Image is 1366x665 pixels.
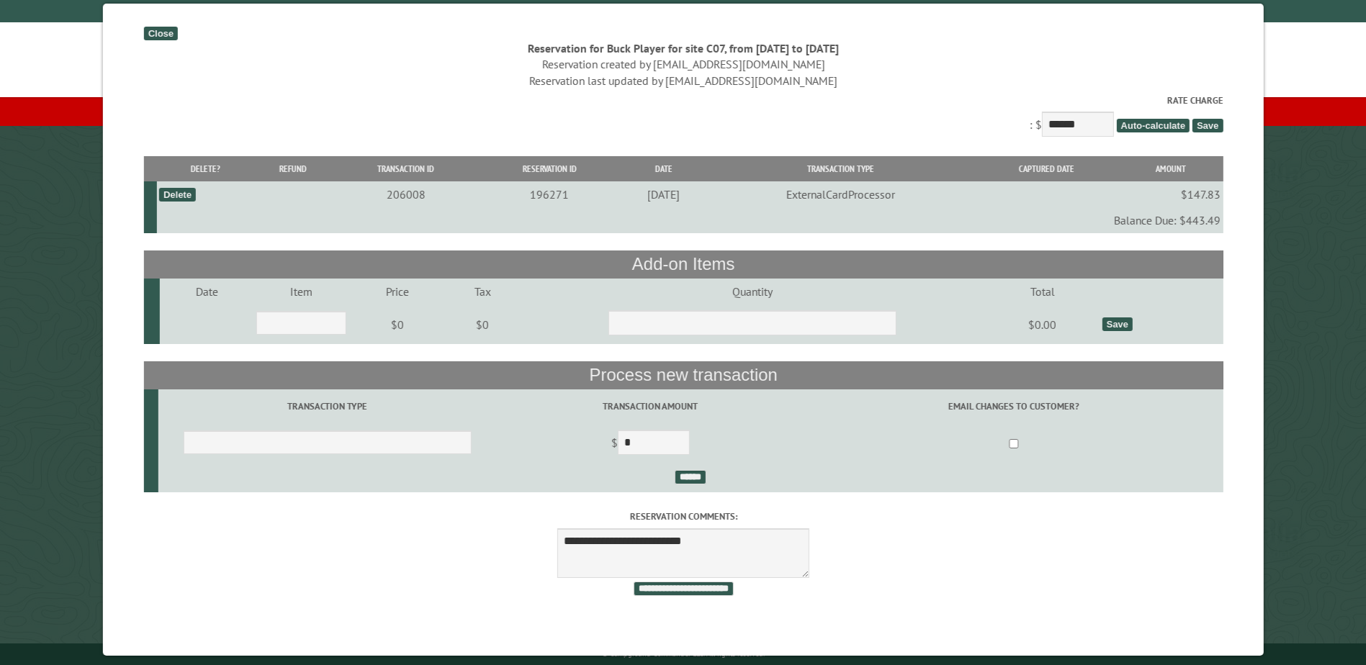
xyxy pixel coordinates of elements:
[479,156,619,181] th: Reservation ID
[254,156,332,181] th: Refund
[143,94,1223,140] div: : $
[974,156,1118,181] th: Captured Date
[445,304,519,345] td: $0
[254,279,349,304] td: Item
[1192,119,1222,132] span: Save
[806,399,1221,413] label: Email changes to customer?
[445,279,519,304] td: Tax
[1118,181,1223,207] td: $147.83
[143,27,177,40] div: Close
[160,279,254,304] td: Date
[707,181,975,207] td: ExternalCardProcessor
[332,181,480,207] td: 206008
[1116,119,1190,132] span: Auto-calculate
[498,399,801,413] label: Transaction Amount
[156,156,254,181] th: Delete?
[332,156,480,181] th: Transaction ID
[619,181,706,207] td: [DATE]
[143,56,1223,72] div: Reservation created by [EMAIL_ADDRESS][DOMAIN_NAME]
[349,304,446,345] td: $0
[349,279,446,304] td: Price
[602,649,765,659] small: © Campground Commander LLC. All rights reserved.
[143,40,1223,56] div: Reservation for Buck Player for site C07, from [DATE] to [DATE]
[496,424,804,464] td: $
[985,279,1100,304] td: Total
[143,73,1223,89] div: Reservation last updated by [EMAIL_ADDRESS][DOMAIN_NAME]
[158,188,195,202] div: Delete
[1118,156,1223,181] th: Amount
[479,181,619,207] td: 196271
[707,156,975,181] th: Transaction Type
[619,156,706,181] th: Date
[143,510,1223,523] label: Reservation comments:
[519,279,985,304] td: Quantity
[143,94,1223,107] label: Rate Charge
[143,361,1223,389] th: Process new transaction
[143,250,1223,278] th: Add-on Items
[985,304,1100,345] td: $0.00
[1102,317,1132,331] div: Save
[156,207,1223,233] td: Balance Due: $443.49
[160,399,494,413] label: Transaction Type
